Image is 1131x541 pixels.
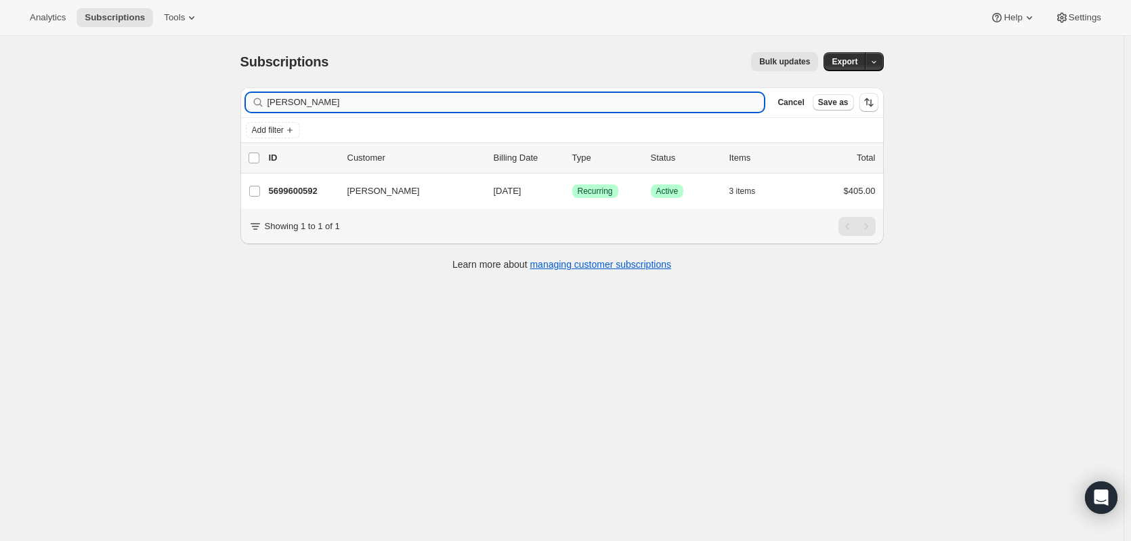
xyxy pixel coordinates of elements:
button: [PERSON_NAME] [339,180,475,202]
span: Recurring [578,186,613,197]
p: 5699600592 [269,184,337,198]
button: Save as [813,94,854,111]
div: Open Intercom Messenger [1085,481,1117,514]
p: Customer [347,151,483,165]
button: Bulk updates [751,52,818,71]
div: Items [729,151,797,165]
span: [DATE] [494,186,521,196]
span: Export [832,56,857,67]
button: Cancel [772,94,809,111]
p: Total [857,151,875,165]
span: Help [1004,12,1022,23]
div: IDCustomerBilling DateTypeStatusItemsTotal [269,151,876,165]
p: ID [269,151,337,165]
button: Analytics [22,8,74,27]
span: Subscriptions [85,12,145,23]
span: Bulk updates [759,56,810,67]
span: [PERSON_NAME] [347,184,420,198]
button: Sort the results [859,93,878,112]
button: Tools [156,8,207,27]
span: Analytics [30,12,66,23]
span: Save as [818,97,849,108]
span: Add filter [252,125,284,136]
span: $405.00 [844,186,876,196]
p: Learn more about [452,258,671,271]
div: Type [572,151,640,165]
button: Export [824,52,866,71]
nav: Pagination [838,217,876,236]
span: Tools [164,12,185,23]
a: managing customer subscriptions [530,259,671,270]
div: 5699600592[PERSON_NAME][DATE]SuccessRecurringSuccessActive3 items$405.00 [269,182,876,201]
button: Settings [1047,8,1109,27]
button: 3 items [729,182,771,201]
button: Add filter [246,122,300,138]
button: Subscriptions [77,8,153,27]
p: Billing Date [494,151,561,165]
p: Showing 1 to 1 of 1 [265,220,340,233]
p: Status [651,151,719,165]
span: Settings [1069,12,1101,23]
input: Filter subscribers [268,93,765,112]
span: Cancel [777,97,804,108]
span: 3 items [729,186,756,197]
button: Help [982,8,1044,27]
span: Active [656,186,679,197]
span: Subscriptions [240,54,329,69]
